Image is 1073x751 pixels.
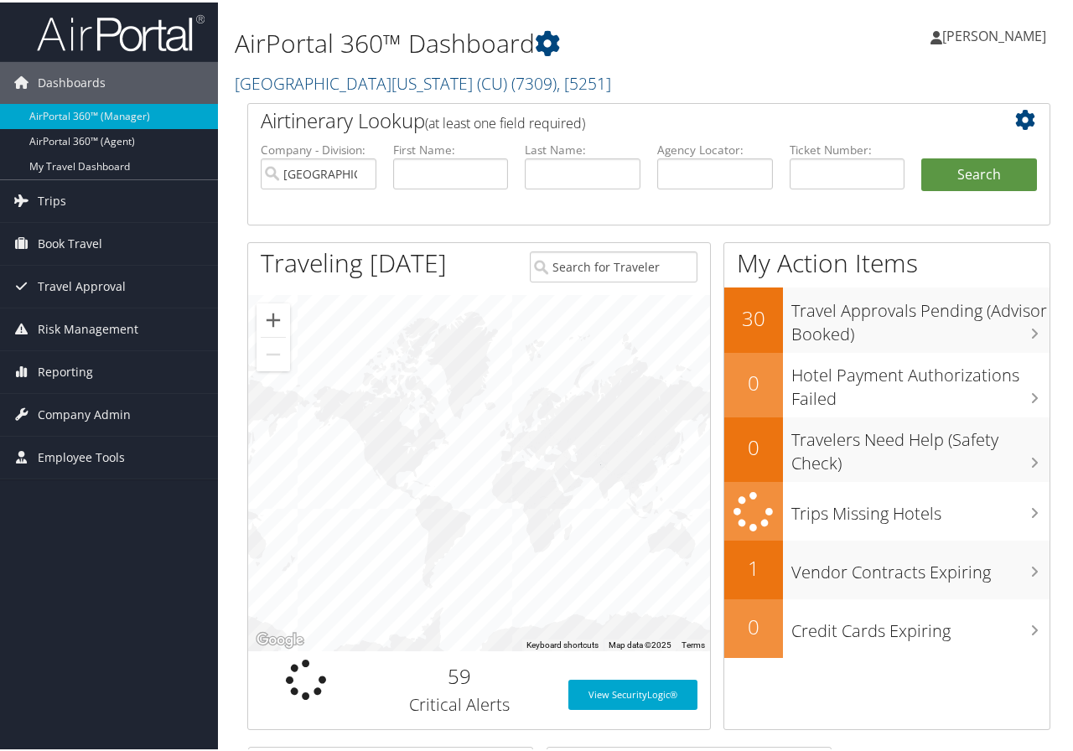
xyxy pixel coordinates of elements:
[724,302,783,330] h2: 30
[790,139,905,156] label: Ticket Number:
[235,70,611,92] a: [GEOGRAPHIC_DATA][US_STATE] (CU)
[37,11,205,50] img: airportal-logo.png
[525,139,640,156] label: Last Name:
[942,24,1046,43] span: [PERSON_NAME]
[724,597,1050,655] a: 0Credit Cards Expiring
[724,350,1050,415] a: 0Hotel Payment Authorizations Failed
[791,417,1050,473] h3: Travelers Need Help (Safety Check)
[682,638,705,647] a: Terms (opens in new tab)
[724,610,783,639] h2: 0
[376,660,543,688] h2: 59
[568,677,697,707] a: View SecurityLogic®
[724,415,1050,479] a: 0Travelers Need Help (Safety Check)
[425,111,585,130] span: (at least one field required)
[724,243,1050,278] h1: My Action Items
[791,353,1050,408] h3: Hotel Payment Authorizations Failed
[724,538,1050,597] a: 1Vendor Contracts Expiring
[791,288,1050,344] h3: Travel Approvals Pending (Advisor Booked)
[724,431,783,459] h2: 0
[791,491,1050,523] h3: Trips Missing Hotels
[791,550,1050,582] h3: Vendor Contracts Expiring
[38,349,93,391] span: Reporting
[38,60,106,101] span: Dashboards
[511,70,557,92] span: ( 7309 )
[724,366,783,395] h2: 0
[609,638,671,647] span: Map data ©2025
[252,627,308,649] a: Open this area in Google Maps (opens a new window)
[530,249,697,280] input: Search for Traveler
[252,627,308,649] img: Google
[724,552,783,580] h2: 1
[657,139,773,156] label: Agency Locator:
[257,335,290,369] button: Zoom out
[38,220,102,262] span: Book Travel
[38,391,131,433] span: Company Admin
[791,609,1050,640] h3: Credit Cards Expiring
[526,637,599,649] button: Keyboard shortcuts
[38,434,125,476] span: Employee Tools
[261,139,376,156] label: Company - Division:
[261,243,447,278] h1: Traveling [DATE]
[38,178,66,220] span: Trips
[261,104,970,132] h2: Airtinerary Lookup
[257,301,290,334] button: Zoom in
[393,139,509,156] label: First Name:
[930,8,1063,59] a: [PERSON_NAME]
[376,691,543,714] h3: Critical Alerts
[724,285,1050,350] a: 30Travel Approvals Pending (Advisor Booked)
[557,70,611,92] span: , [ 5251 ]
[235,23,787,59] h1: AirPortal 360™ Dashboard
[38,263,126,305] span: Travel Approval
[921,156,1037,189] button: Search
[38,306,138,348] span: Risk Management
[724,479,1050,539] a: Trips Missing Hotels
